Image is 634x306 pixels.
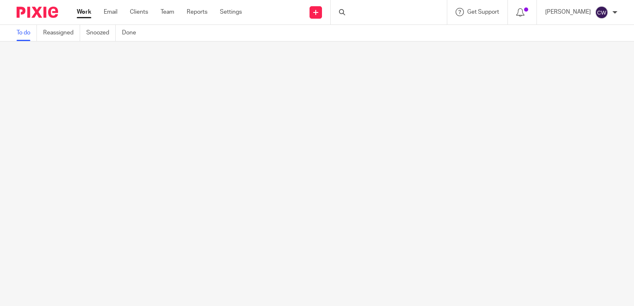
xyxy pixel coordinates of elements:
[467,9,499,15] span: Get Support
[17,25,37,41] a: To do
[86,25,116,41] a: Snoozed
[187,8,207,16] a: Reports
[161,8,174,16] a: Team
[43,25,80,41] a: Reassigned
[220,8,242,16] a: Settings
[104,8,117,16] a: Email
[545,8,591,16] p: [PERSON_NAME]
[77,8,91,16] a: Work
[17,7,58,18] img: Pixie
[122,25,142,41] a: Done
[595,6,608,19] img: svg%3E
[130,8,148,16] a: Clients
